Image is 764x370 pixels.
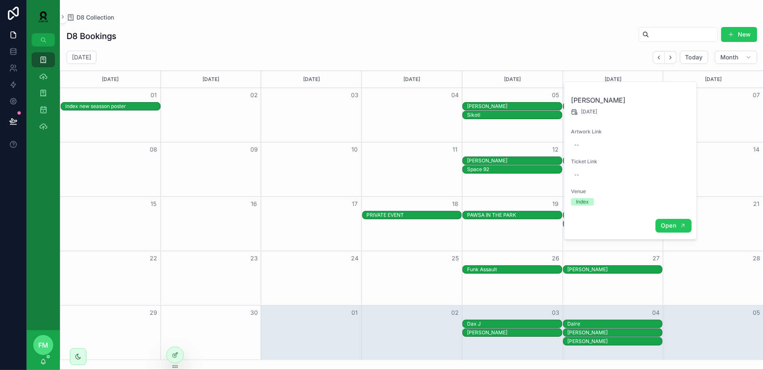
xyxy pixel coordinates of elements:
div: Sikoti [467,112,562,118]
h2: [PERSON_NAME] [571,95,691,105]
span: Venue [571,188,691,195]
button: 04 [651,308,661,318]
button: 07 [752,90,762,100]
h1: D8 Bookings [67,30,116,42]
button: 18 [450,199,460,209]
button: Back [653,51,665,64]
div: Funk Assault [467,266,562,273]
button: Today [680,51,709,64]
div: [PERSON_NAME] [467,329,562,336]
div: index new seasson poster [65,103,160,110]
button: 05 [551,90,561,100]
div: Paul Van Dyk [467,329,562,336]
button: 10 [350,145,360,154]
div: [DATE] [162,71,260,88]
button: Open [655,219,692,233]
div: PRIVATE EVENT [367,212,462,218]
div: [DATE] [363,71,461,88]
div: PAWSA IN THE PARK [467,212,562,218]
button: 24 [350,253,360,263]
h2: [DATE] [72,53,91,61]
span: Today [685,54,703,61]
button: 03 [551,308,561,318]
div: [PERSON_NAME] [467,157,562,164]
button: 15 [149,199,159,209]
button: 02 [249,90,259,100]
div: [PERSON_NAME] [568,266,663,273]
button: 26 [551,253,561,263]
div: Fatima Hajji [568,338,663,345]
div: [DATE] [262,71,360,88]
div: SOSA [467,157,562,164]
button: 08 [149,145,159,154]
div: [DATE] [665,71,762,88]
button: 23 [249,253,259,263]
div: -- [574,172,579,178]
button: 22 [149,253,159,263]
div: Funk Assault [467,266,562,273]
button: 11 [450,145,460,154]
span: D8 Collection [77,13,114,22]
div: [PERSON_NAME] [568,338,663,345]
div: [DATE] [62,71,159,88]
button: 03 [350,90,360,100]
div: Yousuke Yukimatsu [568,329,663,336]
button: 19 [551,199,561,209]
button: 28 [752,253,762,263]
button: 04 [450,90,460,100]
button: 21 [752,199,762,209]
button: 25 [450,253,460,263]
button: 05 [752,308,762,318]
span: Artwork Link [571,128,691,135]
span: [DATE] [581,108,597,115]
button: 12 [551,145,561,154]
div: [PERSON_NAME] [467,103,562,110]
div: Sikoti [467,111,562,119]
div: Month View [60,71,764,360]
button: New [721,27,757,42]
button: 09 [249,145,259,154]
div: scrollable content [27,47,60,145]
button: 01 [350,308,360,318]
button: Month [715,51,757,64]
div: [PERSON_NAME] [568,329,663,336]
button: Next [665,51,677,64]
button: 14 [752,145,762,154]
button: 29 [149,308,159,318]
button: 17 [350,199,360,209]
div: Dom Whiting [568,266,663,273]
button: 27 [651,253,661,263]
div: Index [576,198,589,206]
div: Fatima Hajji [467,103,562,110]
img: App logo [33,10,53,23]
div: Dax J [467,321,562,327]
button: 02 [450,308,460,318]
span: Open [661,222,676,229]
div: [DATE] [564,71,662,88]
button: 16 [249,199,259,209]
button: 01 [149,90,159,100]
div: Daire [568,321,663,327]
div: Space 92 [467,166,562,173]
span: Ticket Link [571,158,691,165]
div: [DATE] [464,71,561,88]
a: D8 Collection [67,13,114,22]
button: 30 [249,308,259,318]
div: -- [574,142,579,148]
span: FM [38,340,48,350]
span: Month [720,54,739,61]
